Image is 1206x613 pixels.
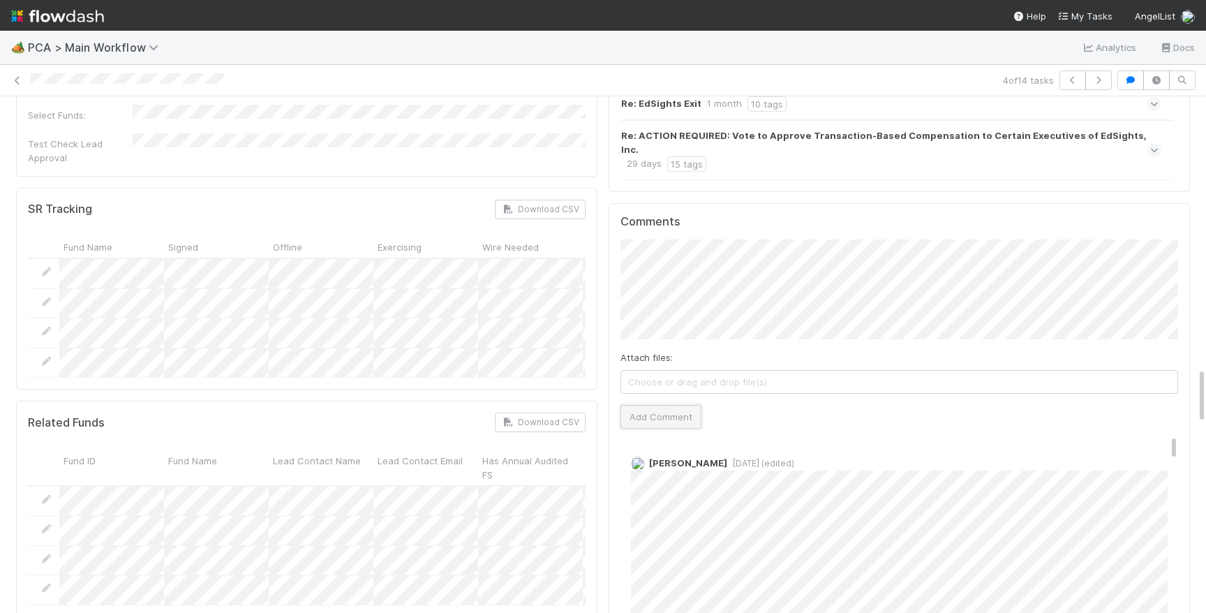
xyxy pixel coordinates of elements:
a: Analytics [1082,39,1137,56]
div: Fund Name [59,236,164,258]
button: Download CSV [495,200,586,219]
div: 10 tags [747,96,787,112]
div: Exercising [373,236,478,258]
span: 🏕️ [11,41,25,53]
img: avatar_b6a6ccf4-6160-40f7-90da-56c3221167ae.png [631,457,645,471]
h5: SR Tracking [28,202,92,216]
div: Offline [269,236,373,258]
a: My Tasks [1057,9,1112,23]
div: Select Funds: [28,108,133,122]
button: Add Comment [620,405,701,429]
img: logo-inverted-e16ddd16eac7371096b0.svg [11,4,104,28]
div: Offline/New Money [583,236,687,258]
h5: Comments [620,215,1178,229]
span: 4 of 14 tasks [1003,73,1054,87]
span: My Tasks [1057,10,1112,22]
span: [DATE] (edited) [727,458,794,468]
img: avatar_e1f102a8-6aea-40b1-874c-e2ab2da62ba9.png [1181,10,1195,24]
span: [PERSON_NAME] [649,457,727,468]
a: Docs [1159,39,1195,56]
div: Lead Contact Email [373,449,478,485]
div: Fund Name [164,449,269,485]
div: 15 tags [667,156,706,172]
h5: Related Funds [28,416,105,430]
div: Wire Needed [478,236,583,258]
div: 1 month [707,96,742,112]
div: Fund ID [59,449,164,485]
div: Has Annual Audited FS [478,449,583,485]
label: Attach files: [620,350,673,364]
div: Signed [164,236,269,258]
div: Lead Contact Name [269,449,373,485]
span: Choose or drag and drop file(s) [621,371,1177,393]
span: AngelList [1135,10,1175,22]
button: Download CSV [495,413,586,432]
div: 29 days [627,156,662,172]
strong: Re: EdSights Exit [621,96,701,112]
span: PCA > Main Workflow [28,40,165,54]
strong: Re: ACTION REQUIRED: Vote to Approve Transaction-Based Compensation to Certain Executives of EdSi... [621,128,1158,156]
div: Test Check Lead Approval [28,137,133,165]
div: Help [1013,9,1046,23]
div: Has Annual Unaudited FS [583,449,687,485]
